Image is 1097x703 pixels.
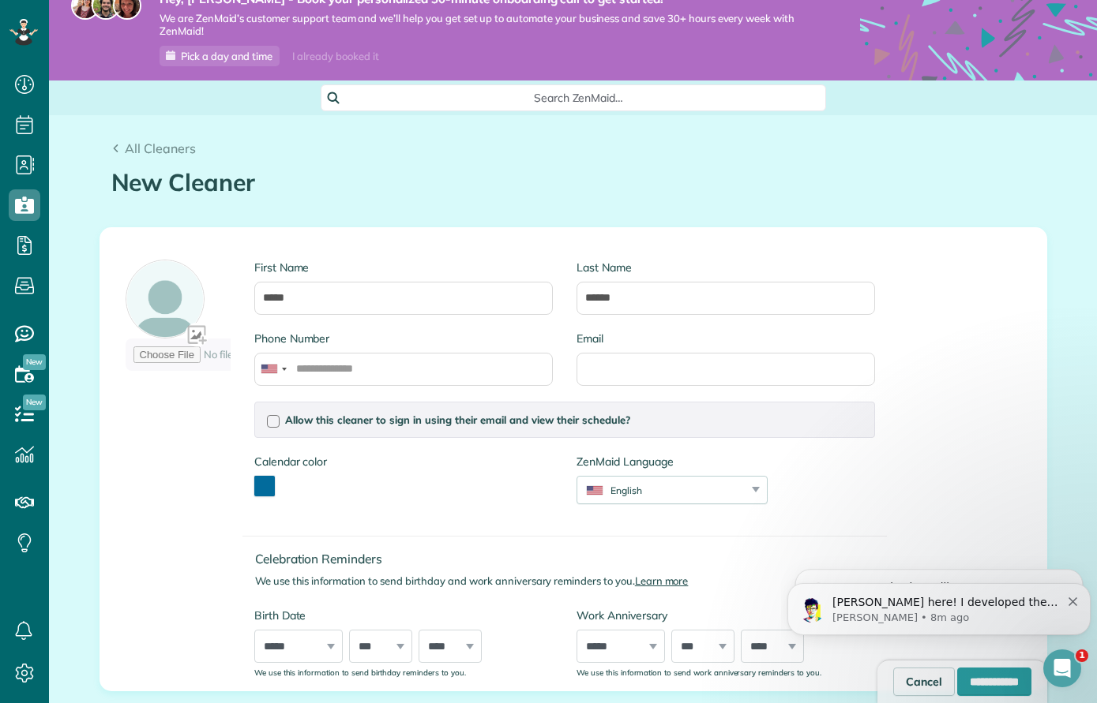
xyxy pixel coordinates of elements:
[255,552,888,566] h4: Celebration Reminders
[577,608,875,623] label: Work Anniversary
[254,454,327,469] label: Calendar color
[160,12,813,39] span: We are ZenMaid’s customer support team and we’ll help you get set up to automate your business an...
[23,395,46,410] span: New
[285,413,630,426] span: Allow this cleaner to sign in using their email and view their schedule?
[893,667,955,696] a: Cancel
[254,260,553,275] label: First Name
[255,353,291,385] div: United States: +1
[23,354,46,370] span: New
[254,331,553,346] label: Phone Number
[111,170,1035,196] h1: New Cleaner
[577,331,875,346] label: Email
[181,50,272,62] span: Pick a day and time
[254,476,275,496] button: toggle color picker dialog
[125,140,196,156] span: All Cleaners
[1043,649,1081,687] iframe: Intercom live chat
[255,574,888,589] p: We use this information to send birthday and work anniversary reminders to you.
[635,574,689,587] a: Learn more
[111,139,197,158] a: All Cleaners
[577,667,821,677] sub: We use this information to send work anniversary reminders to you.
[577,260,875,275] label: Last Name
[781,550,1097,660] iframe: Intercom notifications message
[1076,649,1088,662] span: 1
[160,46,280,66] a: Pick a day and time
[254,667,466,677] sub: We use this information to send birthday reminders to you.
[254,608,553,623] label: Birth Date
[577,484,747,497] div: English
[577,454,768,469] label: ZenMaid Language
[283,47,388,66] div: I already booked it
